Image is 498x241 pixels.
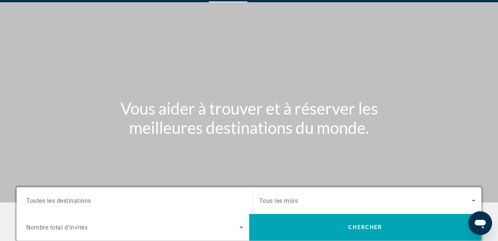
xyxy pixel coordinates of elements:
[17,187,481,241] div: Widget de recherche
[26,224,88,231] span: Nombre total d’invités
[249,214,482,241] button: Chercher
[259,197,298,204] span: Tous les mois
[348,224,382,230] span: Chercher
[110,99,388,137] h1: Vous aider à trouver et à réserver les meilleures destinations du monde.
[26,197,91,204] span: Toutes les destinations
[468,211,492,235] iframe: Bouton de lancement de la fenêtre de messagerie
